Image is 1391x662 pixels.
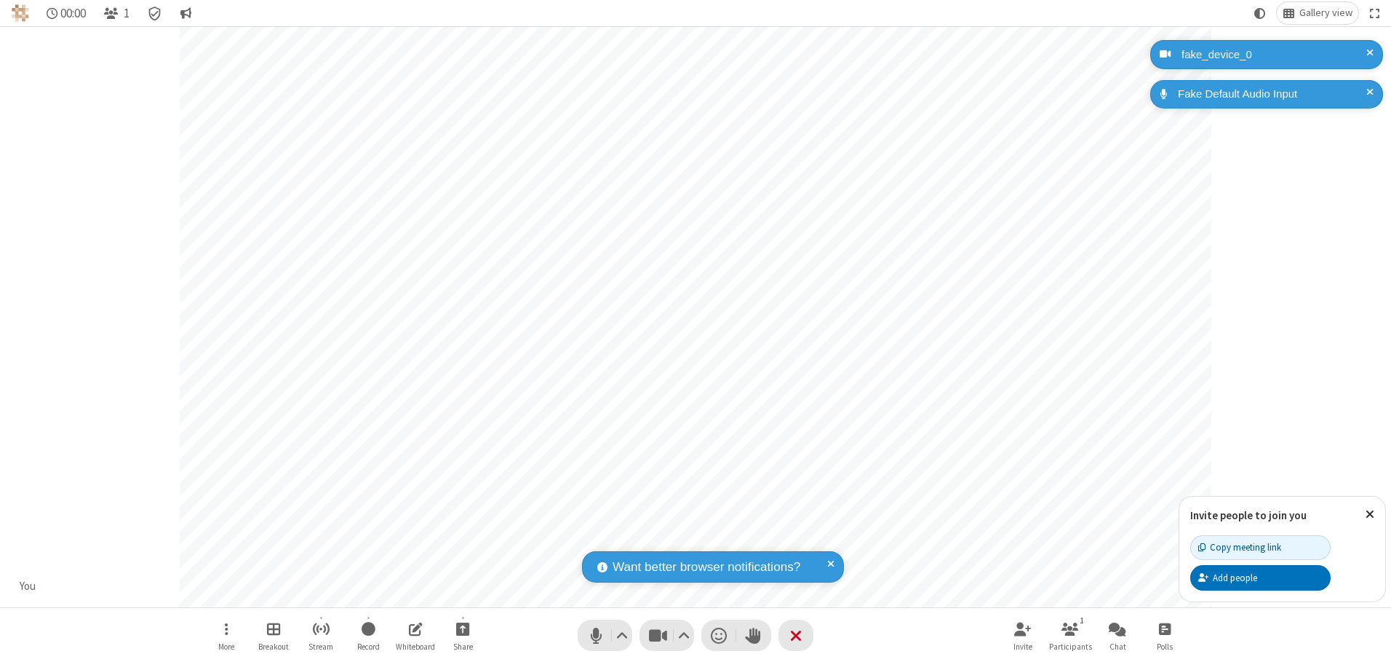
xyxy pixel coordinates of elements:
[1013,642,1032,651] span: Invite
[453,642,473,651] span: Share
[1049,642,1092,651] span: Participants
[299,615,343,656] button: Start streaming
[357,642,380,651] span: Record
[258,642,289,651] span: Breakout
[41,2,92,24] div: Timer
[1190,535,1331,560] button: Copy meeting link
[15,578,41,595] div: You
[736,620,771,651] button: Raise hand
[1364,2,1386,24] button: Fullscreen
[613,558,800,577] span: Want better browser notifications?
[639,620,694,651] button: Stop video (Alt+V)
[1176,47,1372,63] div: fake_device_0
[124,7,129,20] span: 1
[218,642,234,651] span: More
[1299,7,1352,19] span: Gallery view
[674,620,694,651] button: Video setting
[308,642,333,651] span: Stream
[441,615,485,656] button: Start sharing
[97,2,135,24] button: Open participant list
[613,620,632,651] button: Audio settings
[701,620,736,651] button: Send a reaction
[1096,615,1139,656] button: Open chat
[141,2,169,24] div: Meeting details Encryption enabled
[578,620,632,651] button: Mute (Alt+A)
[394,615,437,656] button: Open shared whiteboard
[1355,497,1385,532] button: Close popover
[1248,2,1272,24] button: Using system theme
[174,2,197,24] button: Conversation
[778,620,813,651] button: End or leave meeting
[1173,86,1372,103] div: Fake Default Audio Input
[204,615,248,656] button: Open menu
[252,615,295,656] button: Manage Breakout Rooms
[12,4,29,22] img: QA Selenium DO NOT DELETE OR CHANGE
[1109,642,1126,651] span: Chat
[1048,615,1092,656] button: Open participant list
[1076,614,1088,627] div: 1
[1143,615,1187,656] button: Open poll
[1277,2,1358,24] button: Change layout
[1198,540,1281,554] div: Copy meeting link
[1190,508,1307,522] label: Invite people to join you
[1001,615,1045,656] button: Invite participants (Alt+I)
[1157,642,1173,651] span: Polls
[1190,565,1331,590] button: Add people
[60,7,86,20] span: 00:00
[396,642,435,651] span: Whiteboard
[346,615,390,656] button: Start recording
